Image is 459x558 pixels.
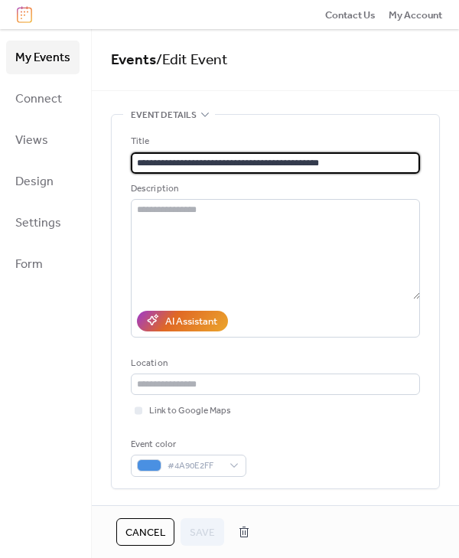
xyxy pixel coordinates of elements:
span: / Edit Event [156,46,228,74]
div: Description [131,181,417,197]
a: My Account [389,7,442,22]
a: Events [111,46,156,74]
a: My Events [6,41,80,74]
span: Event details [131,108,197,123]
span: My Account [389,8,442,23]
button: Cancel [116,518,174,546]
span: Link to Google Maps [149,403,231,419]
div: Event color [131,437,243,452]
span: Contact Us [325,8,376,23]
button: AI Assistant [137,311,228,331]
a: Design [6,165,80,198]
span: Views [15,129,48,153]
a: Views [6,123,80,157]
div: Title [131,134,417,149]
a: Settings [6,206,80,240]
span: Settings [15,211,61,236]
span: My Events [15,46,70,70]
a: Form [6,247,80,281]
span: Connect [15,87,62,112]
div: Location [131,356,417,371]
img: logo [17,6,32,23]
span: Design [15,170,54,194]
span: Cancel [125,525,165,540]
span: Form [15,253,43,277]
a: Contact Us [325,7,376,22]
a: Connect [6,82,80,116]
div: AI Assistant [165,314,217,329]
span: #4A90E2FF [168,458,222,474]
